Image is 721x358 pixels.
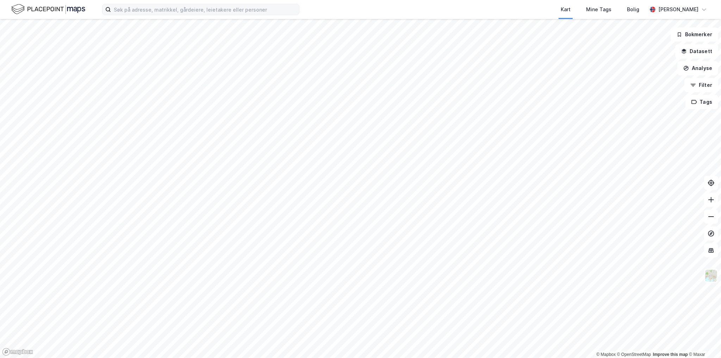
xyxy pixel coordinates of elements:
[671,27,718,41] button: Bokmerker
[627,5,639,14] div: Bolig
[111,4,299,15] input: Søk på adresse, matrikkel, gårdeiere, leietakere eller personer
[658,5,698,14] div: [PERSON_NAME]
[653,352,688,357] a: Improve this map
[561,5,571,14] div: Kart
[586,5,611,14] div: Mine Tags
[596,352,616,357] a: Mapbox
[704,269,718,282] img: Z
[675,44,718,58] button: Datasett
[677,61,718,75] button: Analyse
[11,3,85,15] img: logo.f888ab2527a4732fd821a326f86c7f29.svg
[686,324,721,358] iframe: Chat Widget
[617,352,651,357] a: OpenStreetMap
[685,95,718,109] button: Tags
[684,78,718,92] button: Filter
[2,348,33,356] a: Mapbox homepage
